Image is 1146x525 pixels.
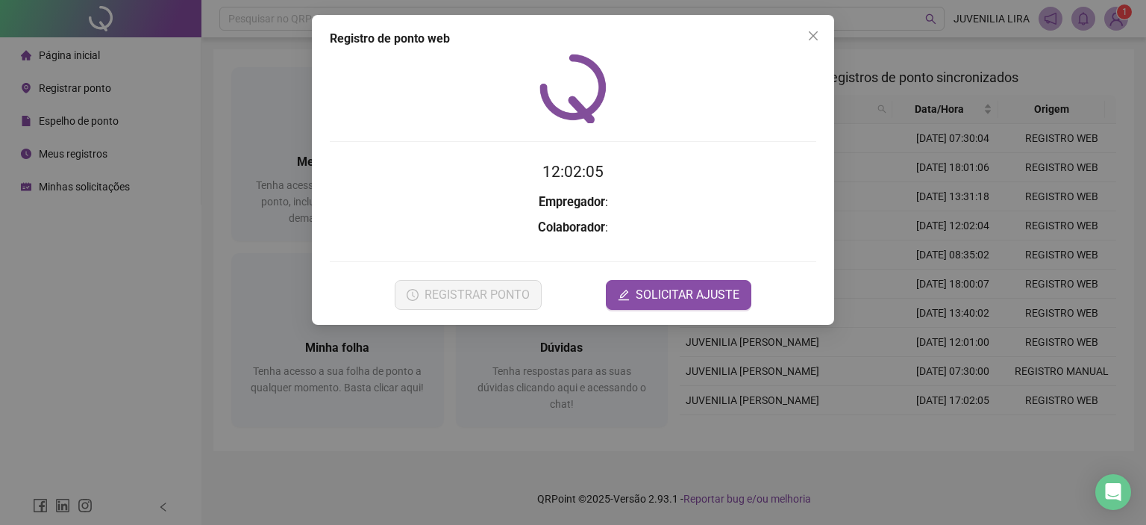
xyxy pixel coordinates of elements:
[330,30,816,48] div: Registro de ponto web
[538,220,605,234] strong: Colaborador
[539,54,607,123] img: QRPoint
[1095,474,1131,510] div: Open Intercom Messenger
[330,193,816,212] h3: :
[539,195,605,209] strong: Empregador
[618,289,630,301] span: edit
[330,218,816,237] h3: :
[395,280,542,310] button: REGISTRAR PONTO
[606,280,751,310] button: editSOLICITAR AJUSTE
[801,24,825,48] button: Close
[636,286,739,304] span: SOLICITAR AJUSTE
[807,30,819,42] span: close
[542,163,604,181] time: 12:02:05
